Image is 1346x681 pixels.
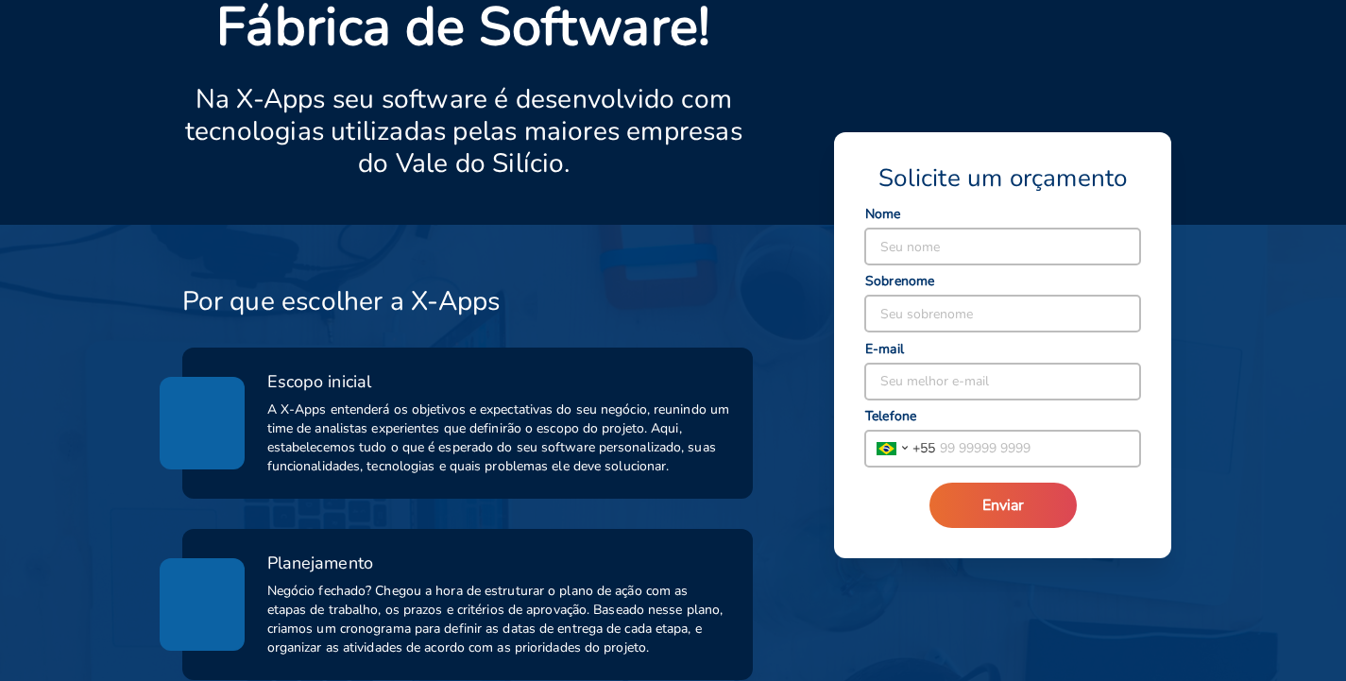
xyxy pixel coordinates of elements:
[912,438,935,458] span: + 55
[267,370,371,393] span: Escopo inicial
[865,296,1140,332] input: Seu sobrenome
[267,582,731,657] span: Negócio fechado? Chegou a hora de estruturar o plano de ação com as etapas de trabalho, os prazos...
[267,552,373,574] span: Planejamento
[182,83,746,179] p: Na X-Apps seu software é desenvolvido com tecnologias utilizadas pelas maiores empresas do Vale d...
[929,483,1077,528] button: Enviar
[935,431,1140,467] input: 99 99999 9999
[982,495,1024,516] span: Enviar
[182,285,501,317] h3: Por que escolher a X-Apps
[267,400,731,476] span: A X-Apps entenderá os objetivos e expectativas do seu negócio, reunindo um time de analistas expe...
[865,364,1140,400] input: Seu melhor e-mail
[865,229,1140,264] input: Seu nome
[878,162,1127,195] span: Solicite um orçamento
